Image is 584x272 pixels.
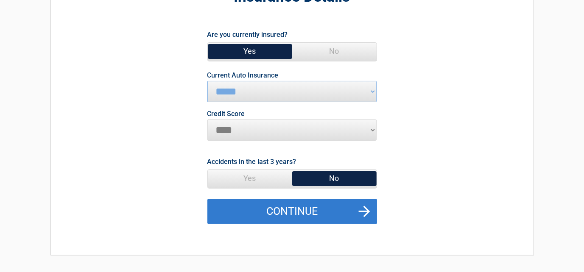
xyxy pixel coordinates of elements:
label: Credit Score [207,111,245,117]
span: No [292,43,377,60]
button: Continue [207,199,377,224]
label: Current Auto Insurance [207,72,279,79]
label: Are you currently insured? [207,29,288,40]
span: No [292,170,377,187]
span: Yes [208,170,292,187]
span: Yes [208,43,292,60]
label: Accidents in the last 3 years? [207,156,296,167]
